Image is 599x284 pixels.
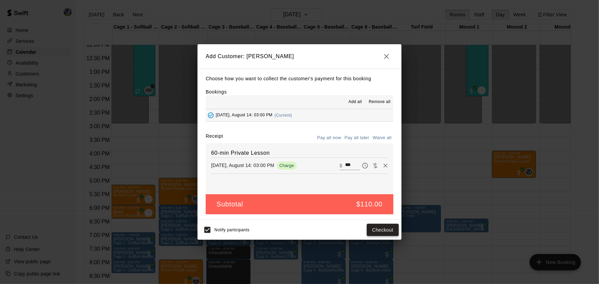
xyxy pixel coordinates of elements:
h2: Add Customer: [PERSON_NAME] [198,44,401,69]
label: Receipt [206,133,223,143]
button: Pay all later [343,133,371,143]
p: $ [340,162,342,169]
h6: 60-min Private Lesson [211,149,388,157]
span: Remove all [369,99,391,105]
label: Bookings [206,89,227,95]
button: Pay all now [315,133,343,143]
button: Added - Collect Payment [206,110,216,120]
button: Checkout [367,224,399,236]
p: Choose how you want to collect the customer's payment for this booking [206,74,393,83]
h5: $110.00 [357,200,383,209]
button: Added - Collect Payment[DATE], August 14: 03:00 PM(Current) [206,109,393,122]
p: [DATE], August 14: 03:00 PM [211,162,274,169]
span: Charge [277,163,297,168]
span: Waive payment [370,162,380,168]
button: Remove [380,161,391,171]
span: Notify participants [215,228,250,232]
span: Add all [348,99,362,105]
span: [DATE], August 14: 03:00 PM [216,113,273,118]
h5: Subtotal [217,200,243,209]
button: Waive all [371,133,393,143]
button: Remove all [366,97,393,107]
button: Add all [344,97,366,107]
span: Pay later [360,162,370,168]
span: (Current) [275,113,292,118]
